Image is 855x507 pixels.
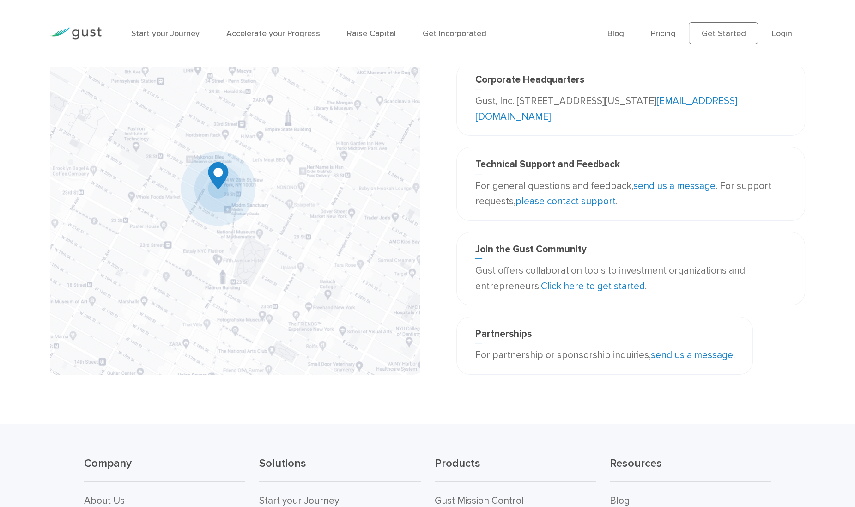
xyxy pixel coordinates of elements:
[610,456,771,482] h3: Resources
[475,178,787,209] p: For general questions and feedback, . For support requests, .
[475,348,734,363] p: For partnership or sponsorship inquiries, .
[423,29,486,38] a: Get Incorporated
[610,495,630,507] a: Blog
[226,29,320,38] a: Accelerate your Progress
[650,29,675,38] a: Pricing
[50,27,102,40] img: Gust Logo
[475,74,787,89] h3: Corporate Headquarters
[435,456,596,482] h3: Products
[540,281,644,292] a: Click here to get started
[475,328,734,343] h3: Partnerships
[475,263,787,294] p: Gust offers collaboration tools to investment organizations and entrepreneurs. .
[131,29,200,38] a: Start your Journey
[435,495,524,507] a: Gust Mission Control
[689,22,758,44] a: Get Started
[515,195,615,207] a: please contact support
[633,180,715,192] a: send us a message
[347,29,396,38] a: Raise Capital
[259,495,339,507] a: Start your Journey
[50,9,421,375] img: Map
[771,29,792,38] a: Login
[84,456,245,482] h3: Company
[475,95,737,122] a: [EMAIL_ADDRESS][DOMAIN_NAME]
[84,495,125,507] a: About Us
[607,29,624,38] a: Blog
[650,349,733,361] a: send us a message
[259,456,420,482] h3: Solutions
[475,93,787,124] p: Gust, Inc. [STREET_ADDRESS][US_STATE]
[475,244,787,259] h3: Join the Gust Community
[475,159,787,174] h3: Technical Support and Feedback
